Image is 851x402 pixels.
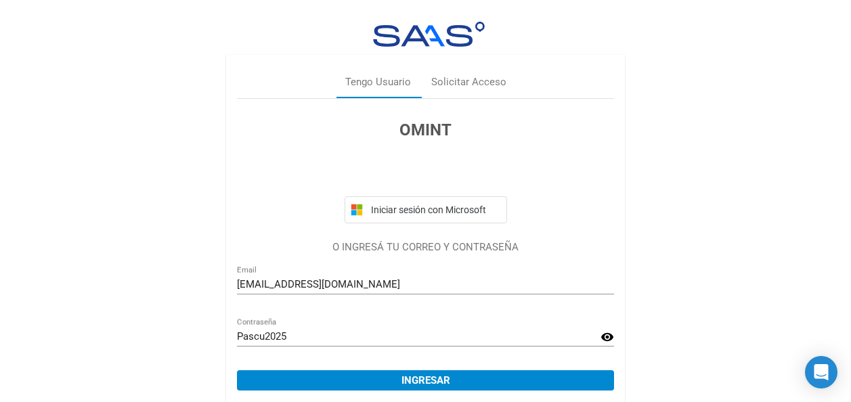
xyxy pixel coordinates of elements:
[401,374,450,386] span: Ingresar
[345,74,411,90] div: Tengo Usuario
[237,118,614,142] h3: OMINT
[368,204,501,215] span: Iniciar sesión con Microsoft
[338,157,514,187] iframe: Botón Iniciar sesión con Google
[805,356,837,388] div: Open Intercom Messenger
[601,329,614,345] mat-icon: visibility
[345,196,507,223] button: Iniciar sesión con Microsoft
[431,74,506,90] div: Solicitar Acceso
[237,240,614,255] p: O INGRESÁ TU CORREO Y CONTRASEÑA
[237,370,614,390] button: Ingresar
